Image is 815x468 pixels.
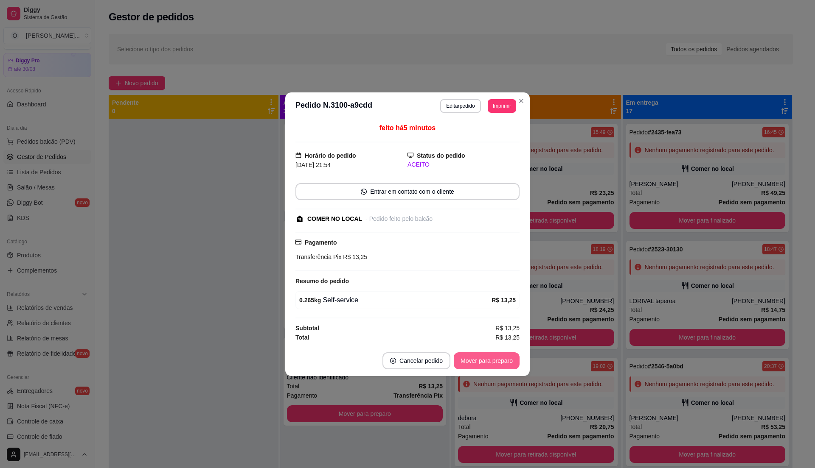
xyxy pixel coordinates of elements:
span: whats-app [361,189,367,195]
div: ACEITO [407,160,520,169]
button: whats-appEntrar em contato com o cliente [295,183,520,200]
strong: R$ 13,25 [492,297,516,304]
button: Mover para preparo [454,352,520,369]
strong: Subtotal [295,325,319,331]
span: R$ 13,25 [495,333,520,342]
span: close-circle [390,358,396,364]
button: Imprimir [488,99,516,113]
span: Transferência Pix [295,253,341,260]
div: COMER NO LOCAL [307,214,362,223]
span: R$ 13,25 [495,323,520,333]
span: [DATE] 21:54 [295,162,331,168]
span: calendar [295,152,301,158]
button: Close [514,94,528,108]
button: Editarpedido [440,99,481,113]
strong: Status do pedido [417,152,465,159]
strong: Resumo do pedido [295,278,349,284]
button: close-circleCancelar pedido [382,352,450,369]
div: Self-service [299,295,492,305]
span: R$ 13,25 [341,253,367,260]
strong: 0.265 kg [299,297,321,304]
strong: Pagamento [305,239,337,246]
div: - Pedido feito pelo balcão [365,214,433,223]
strong: Horário do pedido [305,152,356,159]
span: feito há 5 minutos [379,124,436,131]
h3: Pedido N. 3100-a9cdd [295,99,372,113]
strong: Total [295,334,309,341]
span: desktop [407,152,413,158]
span: credit-card [295,239,301,245]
